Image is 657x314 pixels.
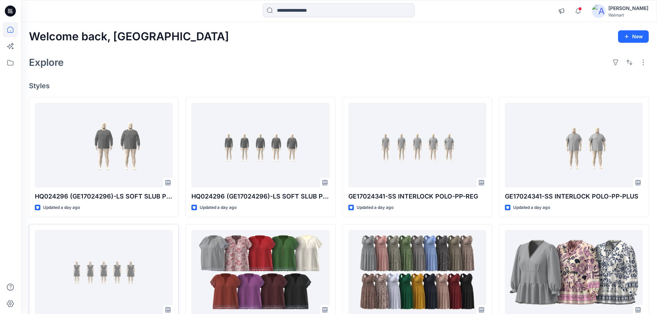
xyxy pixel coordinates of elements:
p: Updated a day ago [357,204,394,211]
a: GE17024341-SS INTERLOCK POLO-PP-PLUS [505,103,643,188]
p: GE17024341-SS INTERLOCK POLO-PP-PLUS [505,192,643,201]
p: HQ024296 (GE17024296)-LS SOFT SLUB POCKET CREW-REG [191,192,329,201]
p: GE17024341-SS INTERLOCK POLO-PP-REG [348,192,486,201]
p: HQ024296 (GE17024296)-LS SOFT SLUB POCKET CREW-PLUS [35,192,173,201]
div: Walmart [608,12,648,18]
h4: Styles [29,82,649,90]
div: [PERSON_NAME] [608,4,648,12]
p: Updated a day ago [200,204,237,211]
a: HQ024296 (GE17024296)-LS SOFT SLUB POCKET CREW-REG [191,103,329,188]
h2: Welcome back, [GEOGRAPHIC_DATA] [29,30,229,43]
p: Updated a day ago [513,204,550,211]
a: HQ024296 (GE17024296)-LS SOFT SLUB POCKET CREW-PLUS [35,103,173,188]
img: avatar [592,4,606,18]
a: GE17024341-SS INTERLOCK POLO-PP-REG [348,103,486,188]
p: Updated a day ago [43,204,80,211]
button: New [618,30,649,43]
h2: Explore [29,57,64,68]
